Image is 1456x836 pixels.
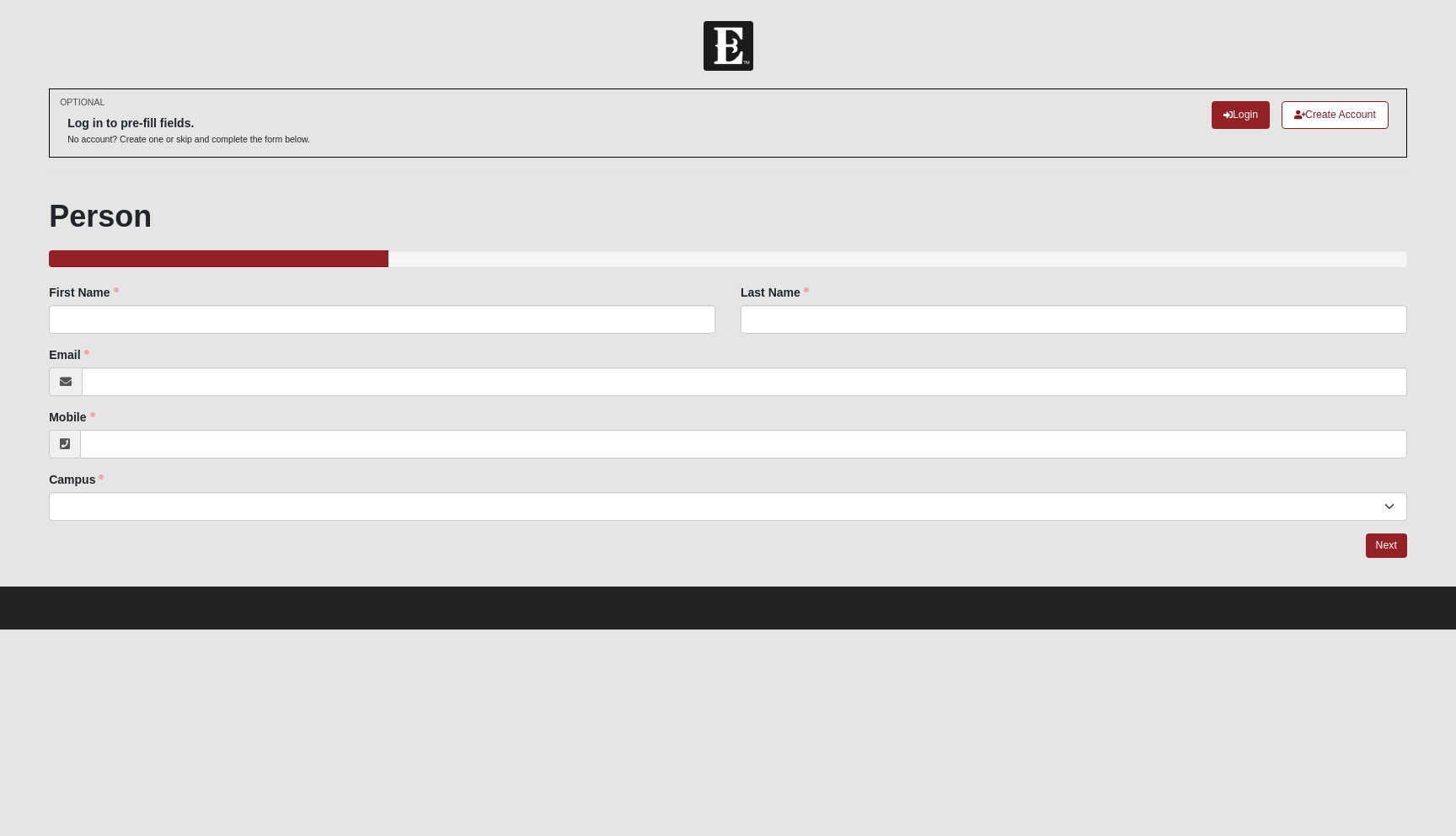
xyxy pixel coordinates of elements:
[49,346,88,363] label: Email
[741,284,809,301] label: Last Name
[1212,101,1270,129] a: Login
[49,471,104,488] label: Campus
[67,116,310,131] h6: Log in to pre-fill fields.
[49,284,118,301] label: First Name
[49,198,1407,234] h1: Person
[60,96,104,109] small: OPTIONAL
[1282,101,1389,129] a: Create Account
[1366,533,1407,558] a: Next
[49,409,94,426] label: Mobile
[704,21,753,71] img: Church of Eleven22 Logo
[67,133,310,146] p: No account? Create one or skip and complete the form below.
